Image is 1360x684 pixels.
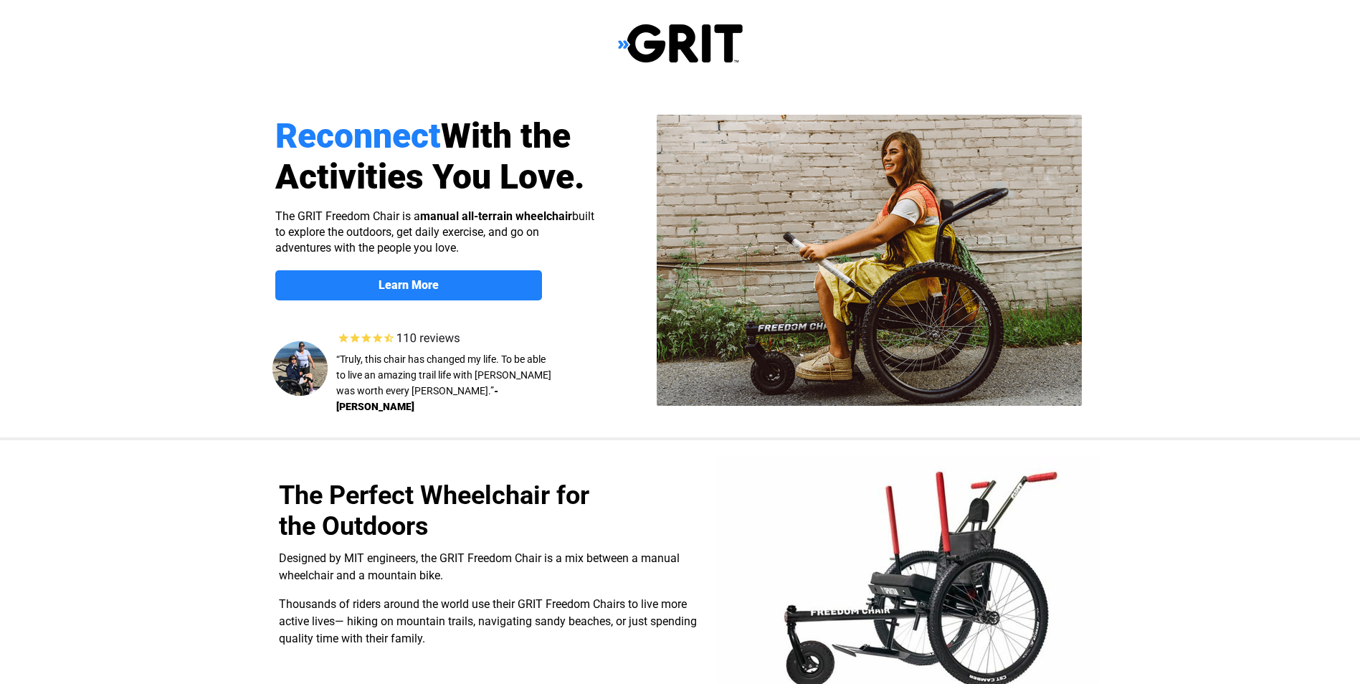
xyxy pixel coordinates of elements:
span: Thousands of riders around the world use their GRIT Freedom Chairs to live more active lives— hik... [279,597,697,645]
span: Reconnect [275,115,441,156]
strong: Learn More [379,278,439,292]
a: Learn More [275,270,542,300]
span: The Perfect Wheelchair for the Outdoors [279,480,589,541]
span: Activities You Love. [275,156,585,197]
span: “Truly, this chair has changed my life. To be able to live an amazing trail life with [PERSON_NAM... [336,353,551,396]
span: Designed by MIT engineers, the GRIT Freedom Chair is a mix between a manual wheelchair and a moun... [279,551,680,582]
span: With the [441,115,571,156]
span: The GRIT Freedom Chair is a built to explore the outdoors, get daily exercise, and go on adventur... [275,209,594,255]
strong: manual all-terrain wheelchair [420,209,572,223]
